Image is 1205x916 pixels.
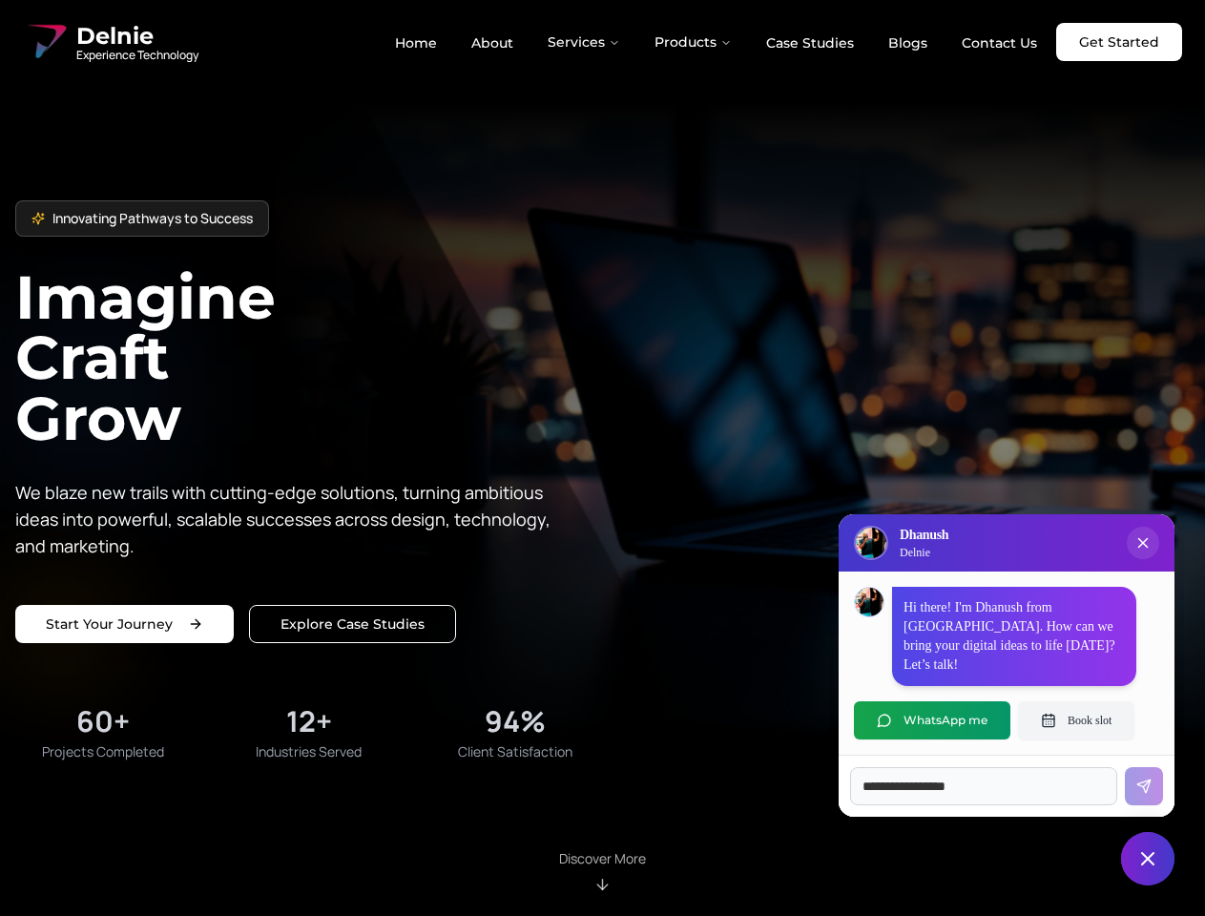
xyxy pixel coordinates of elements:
img: Delnie Logo [856,528,886,558]
a: About [456,27,529,59]
button: Book slot [1018,701,1134,739]
div: 60+ [76,704,130,739]
p: Delnie [900,545,948,560]
span: Experience Technology [76,48,198,63]
p: Hi there! I'm Dhanush from [GEOGRAPHIC_DATA]. How can we bring your digital ideas to life [DATE]?... [904,598,1125,675]
button: Close chat popup [1127,527,1159,559]
p: We blaze new trails with cutting-edge solutions, turning ambitious ideas into powerful, scalable ... [15,479,565,559]
a: Case Studies [751,27,869,59]
button: Services [532,23,635,61]
button: Close chat [1121,832,1174,885]
span: Projects Completed [42,742,164,761]
span: Client Satisfaction [458,742,572,761]
a: Home [380,27,452,59]
nav: Main [380,23,1052,61]
div: 12+ [286,704,332,739]
p: Discover More [559,849,646,868]
button: Products [639,23,747,61]
a: Explore our solutions [249,605,456,643]
img: Delnie Logo [23,19,69,65]
img: Dhanush [855,588,883,616]
a: Blogs [873,27,943,59]
button: WhatsApp me [854,701,1010,739]
h3: Dhanush [900,526,948,545]
a: Delnie Logo Full [23,19,198,65]
span: Delnie [76,21,198,52]
span: Innovating Pathways to Success [52,209,253,228]
a: Contact Us [946,27,1052,59]
h1: Imagine Craft Grow [15,267,603,448]
a: Start your project with us [15,605,234,643]
span: Industries Served [256,742,362,761]
a: Get Started [1056,23,1182,61]
div: Scroll to About section [559,849,646,893]
div: 94% [485,704,546,739]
